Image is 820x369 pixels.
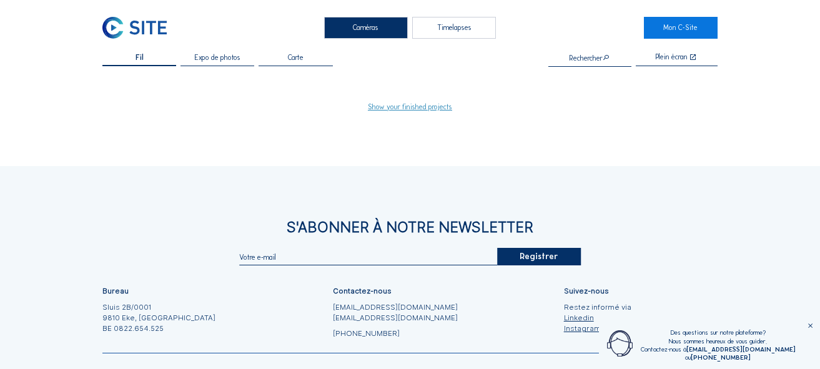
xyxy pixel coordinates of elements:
[564,302,631,335] div: Restez informé via
[333,302,458,313] a: [EMAIL_ADDRESS][DOMAIN_NAME]
[288,54,304,62] span: Carte
[641,353,796,362] div: ou
[102,220,718,234] div: S'Abonner à notre newsletter
[136,54,144,62] span: Fil
[641,345,796,353] div: Contactez-nous à
[333,328,458,339] a: [PHONE_NUMBER]
[641,337,796,345] div: Nous sommes heureux de vous guider.
[333,313,458,323] a: [EMAIL_ADDRESS][DOMAIN_NAME]
[368,104,452,111] a: Show your finished projects
[239,253,498,262] input: Votre e-mail
[564,288,609,295] div: Suivez-nous
[564,313,631,323] a: Linkedin
[102,17,176,39] a: C-SITE Logo
[102,288,129,295] div: Bureau
[641,328,796,337] div: Des questions sur notre plateforme?
[607,328,633,358] img: operator
[195,54,240,62] span: Expo de photos
[564,323,631,334] a: Instagram
[656,54,688,62] div: Plein écran
[333,288,392,295] div: Contactez-nous
[102,17,167,39] img: C-SITE Logo
[644,17,718,39] a: Mon C-Site
[102,302,215,335] div: Sluis 2B/0001 9810 Eke, [GEOGRAPHIC_DATA] BE 0822.654.525
[497,248,581,265] div: Registrer
[412,17,496,39] div: Timelapses
[686,345,796,353] a: [EMAIL_ADDRESS][DOMAIN_NAME]
[691,353,751,362] a: [PHONE_NUMBER]
[324,17,408,39] div: Caméras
